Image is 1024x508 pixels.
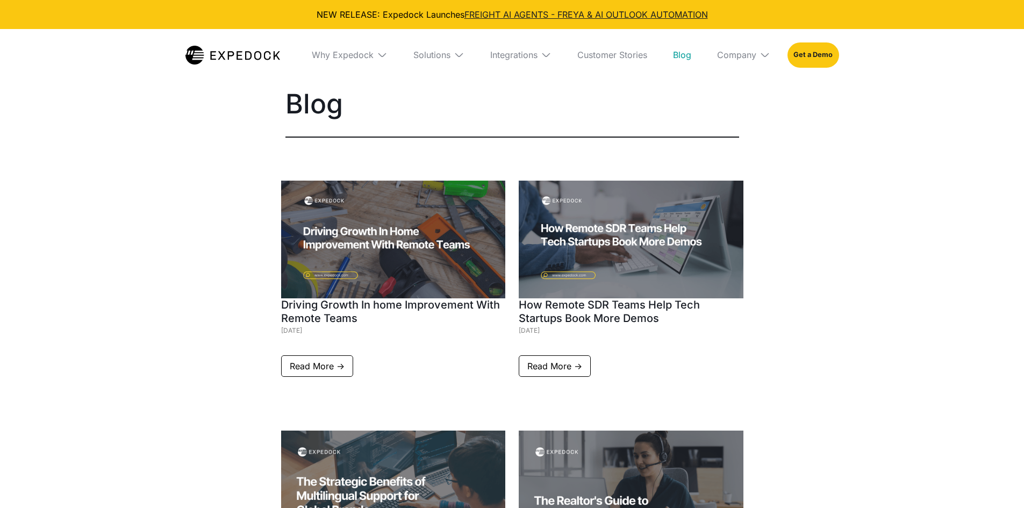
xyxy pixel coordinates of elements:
[519,298,743,325] h1: How Remote SDR Teams Help Tech Startups Book More Demos
[281,355,353,377] a: Read More ->
[717,49,756,60] div: Company
[664,29,700,81] a: Blog
[9,9,1015,20] div: NEW RELEASE: Expedock Launches
[413,49,450,60] div: Solutions
[519,325,743,336] div: [DATE]
[285,90,739,117] h1: Blog
[787,42,839,67] a: Get a Demo
[312,49,374,60] div: Why Expedock
[464,9,708,20] a: FREIGHT AI AGENTS - FREYA & AI OUTLOOK AUTOMATION
[281,325,506,336] div: [DATE]
[569,29,656,81] a: Customer Stories
[519,355,591,377] a: Read More ->
[490,49,538,60] div: Integrations
[281,298,506,325] h1: Driving Growth In home Improvement With Remote Teams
